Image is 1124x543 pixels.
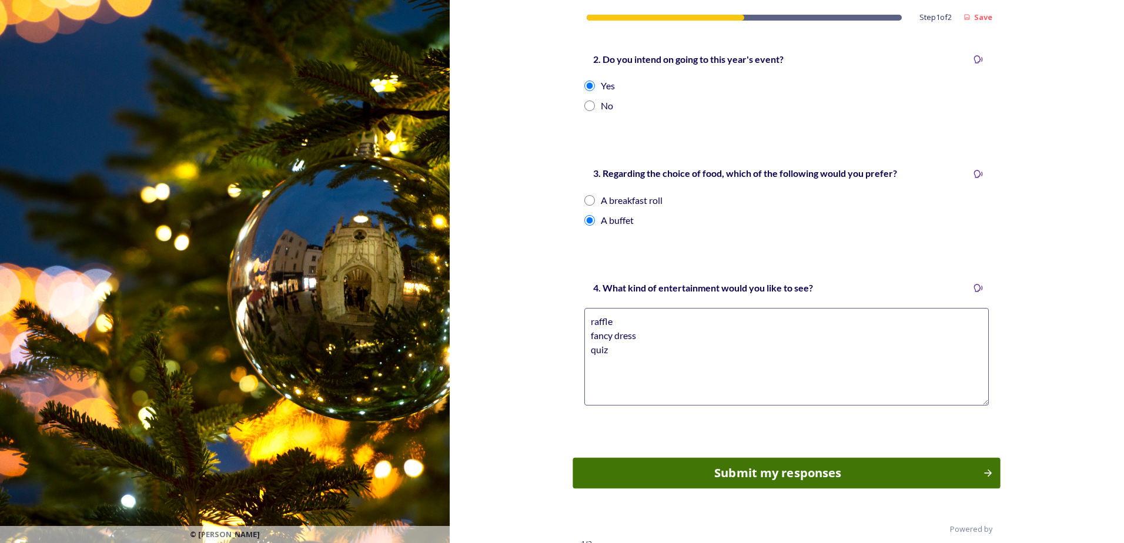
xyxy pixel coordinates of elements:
strong: Save [974,12,992,22]
button: Continue [573,458,1001,489]
div: A breakfast roll [601,193,663,207]
div: Submit my responses [580,464,977,482]
span: Powered by [950,524,992,535]
textarea: raffle fancy dress quiz [584,308,989,405]
strong: 3. Regarding the choice of food, which of the following would you prefer? [593,167,897,179]
span: Step 1 of 2 [919,12,952,23]
div: No [601,99,613,113]
div: A buffet [601,213,634,227]
strong: 4. What kind of entertainment would you like to see? [593,282,813,293]
strong: 2. Do you intend on going to this year's event? [593,53,784,65]
div: Yes [601,79,615,93]
span: © [PERSON_NAME] [190,529,260,540]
